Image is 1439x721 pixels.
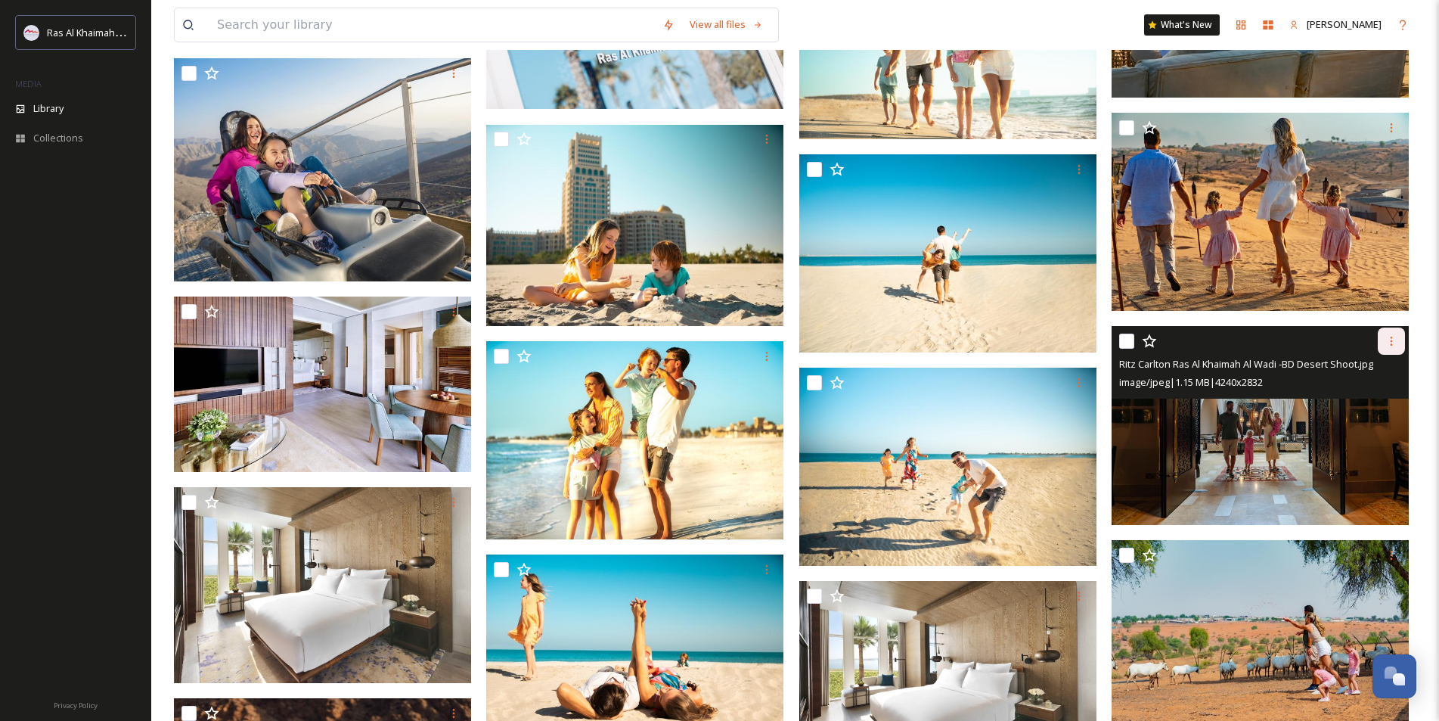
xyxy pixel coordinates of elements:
[1307,17,1382,31] span: [PERSON_NAME]
[47,25,261,39] span: Ras Al Khaimah Tourism Development Authority
[174,297,471,472] img: Family Villa Living Room.jpg
[799,154,1096,353] img: Family Beach.jpg
[486,125,783,327] img: Family Beach.jpg
[799,368,1096,566] img: Family Beach.jpg
[486,341,783,539] img: Family Beach.jpg
[1112,113,1409,312] img: Ritz Carlton Ras Al Khaimah Al Wadi -BD Desert Shoot.jpg
[682,10,771,39] a: View all files
[1372,654,1416,698] button: Open Chat
[24,25,39,40] img: Logo_RAKTDA_RGB-01.png
[209,8,655,42] input: Search your library
[1144,14,1220,36] a: What's New
[174,487,471,683] img: Family Villa Bedroom.jpg
[33,101,64,116] span: Library
[54,701,98,710] span: Privacy Policy
[1119,375,1263,389] span: image/jpeg | 1.15 MB | 4240 x 2832
[54,695,98,713] a: Privacy Policy
[1119,357,1373,371] span: Ritz Carlton Ras Al Khaimah Al Wadi -BD Desert Shoot.jpg
[15,78,42,89] span: MEDIA
[174,58,471,281] img: Jais Sledder .jpg
[1112,326,1409,525] img: Ritz Carlton Ras Al Khaimah Al Wadi -BD Desert Shoot.jpg
[33,131,83,145] span: Collections
[1282,10,1389,39] a: [PERSON_NAME]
